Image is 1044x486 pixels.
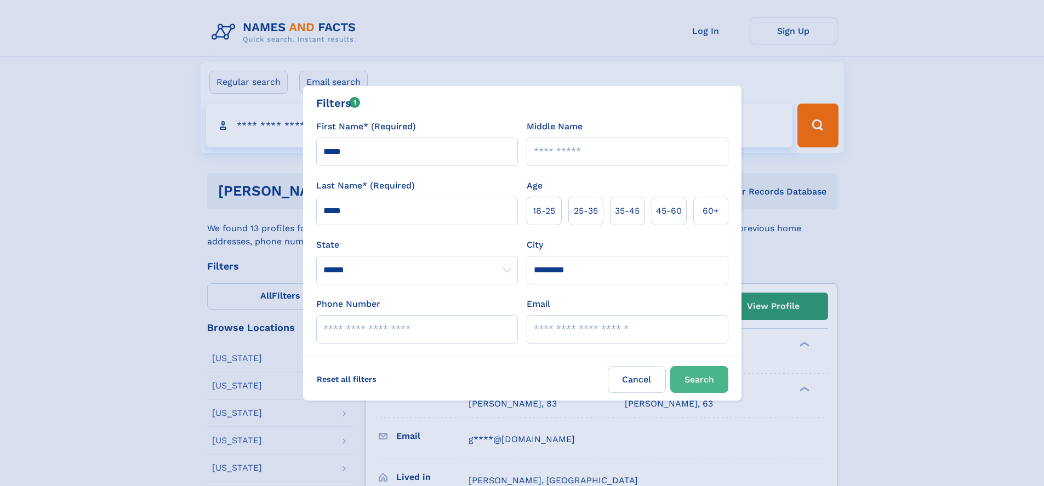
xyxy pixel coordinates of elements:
div: Filters [316,95,361,111]
label: Reset all filters [310,366,384,392]
span: 45‑60 [656,204,682,218]
label: State [316,238,518,251]
span: 60+ [703,204,719,218]
label: Middle Name [527,120,583,133]
span: 25‑35 [574,204,598,218]
label: City [527,238,543,251]
label: Last Name* (Required) [316,179,415,192]
label: First Name* (Required) [316,120,416,133]
label: Age [527,179,543,192]
span: 18‑25 [533,204,555,218]
label: Phone Number [316,298,380,311]
label: Cancel [608,366,666,393]
button: Search [670,366,728,393]
label: Email [527,298,550,311]
span: 35‑45 [615,204,640,218]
